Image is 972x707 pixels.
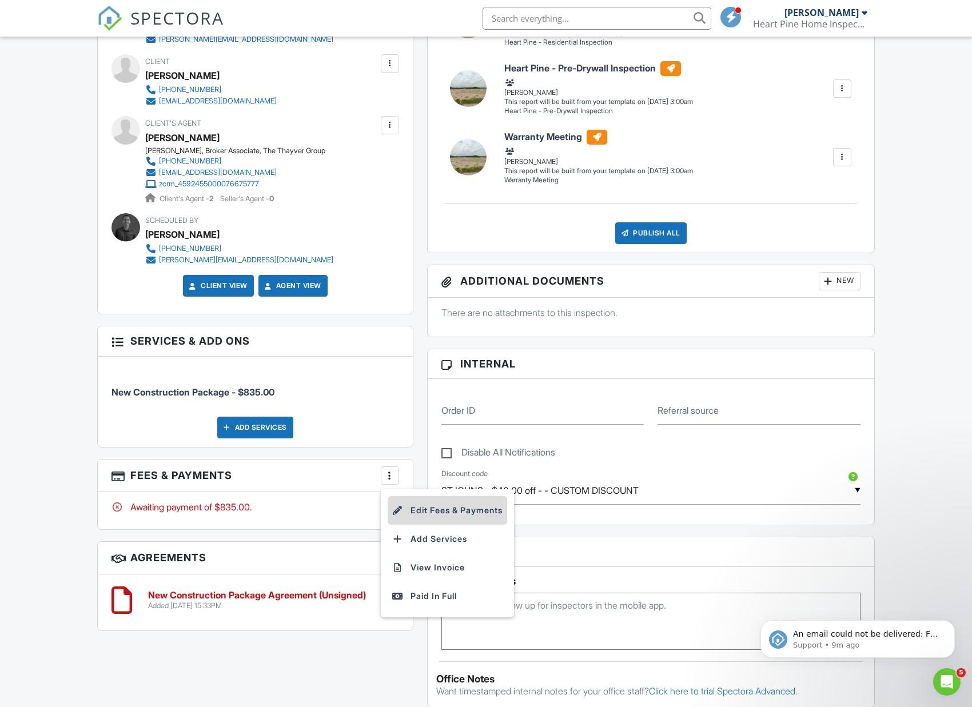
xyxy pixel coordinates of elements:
span: New Construction Package - $835.00 [111,386,274,398]
h6: Warranty Meeting [504,130,693,145]
div: [PERSON_NAME] [504,146,693,166]
h3: Internal [428,349,874,379]
h5: Inspector Notes [441,576,861,587]
a: Click here to trial Spectora Advanced. [649,685,798,697]
p: There are no attachments to this inspection. [441,306,861,319]
iframe: Intercom live chat [933,668,961,696]
a: [PERSON_NAME] [145,129,220,146]
div: Heart Pine Home Inspections [753,18,867,30]
div: Warranty Meeting [504,175,693,185]
span: Scheduled By [145,216,198,225]
div: This report will be built from your template on [DATE] 3:00am [504,166,693,175]
div: [PERSON_NAME], Broker Associate, The Thayver Group [145,146,325,155]
div: [EMAIL_ADDRESS][DOMAIN_NAME] [159,168,277,177]
h3: Notes [428,537,874,567]
div: [PERSON_NAME] [504,77,693,97]
h3: Fees & Payments [98,460,413,492]
div: [PHONE_NUMBER] [159,85,221,94]
label: Order ID [441,404,475,417]
div: Office Notes [436,673,866,685]
span: Client's Agent - [160,194,216,203]
a: [PHONE_NUMBER] [145,84,277,95]
label: Discount code [441,469,488,479]
div: Awaiting payment of $835.00. [111,501,399,513]
strong: 0 [269,194,274,203]
a: SPECTORA [97,15,224,39]
div: [PERSON_NAME] [784,7,859,18]
div: [PERSON_NAME][EMAIL_ADDRESS][DOMAIN_NAME] [159,255,333,265]
strong: 2 [209,194,214,203]
div: [EMAIL_ADDRESS][DOMAIN_NAME] [159,97,277,106]
span: 5 [957,668,966,677]
div: New [819,272,861,290]
h6: New Construction Package Agreement (Unsigned) [148,590,366,601]
div: [PERSON_NAME] [145,226,220,243]
label: Disable All Notifications [441,447,555,461]
span: SPECTORA [130,6,224,30]
a: [EMAIL_ADDRESS][DOMAIN_NAME] [145,167,316,178]
div: Heart Pine - Residential Inspection [504,38,693,47]
div: Add Services [217,417,293,438]
a: [EMAIL_ADDRESS][DOMAIN_NAME] [145,95,277,107]
div: [PHONE_NUMBER] [159,244,221,253]
div: zcrm_4592455000076675777 [159,179,259,189]
a: zcrm_4592455000076675777 [145,178,316,190]
a: [PERSON_NAME][EMAIL_ADDRESS][DOMAIN_NAME] [145,254,333,266]
h3: Additional Documents [428,265,874,298]
div: [PERSON_NAME][EMAIL_ADDRESS][DOMAIN_NAME] [159,35,333,44]
li: Service: New Construction Package [111,365,399,408]
a: Client View [187,280,248,291]
a: [PERSON_NAME][EMAIL_ADDRESS][DOMAIN_NAME] [145,34,333,45]
p: Want timestamped internal notes for your office staff? [436,685,866,697]
a: New Construction Package Agreement (Unsigned) Added [DATE] 15:33PM [148,590,366,610]
img: The Best Home Inspection Software - Spectora [97,6,122,31]
iframe: Intercom notifications message [743,596,972,676]
span: Seller's Agent - [220,194,274,203]
a: [PHONE_NUMBER] [145,155,316,167]
a: Agent View [262,280,321,291]
div: [PHONE_NUMBER] [159,157,221,166]
a: [PHONE_NUMBER] [145,243,333,254]
div: Added [DATE] 15:33PM [148,601,366,610]
span: Client [145,57,170,66]
label: Referral source [658,404,719,417]
div: This report will be built from your template on [DATE] 3:00am [504,97,693,106]
div: Heart Pine - Pre-Drywall Inspection [504,106,693,116]
div: Publish All [615,222,687,244]
input: Search everything... [483,7,711,30]
span: Client's Agent [145,119,201,127]
div: [PERSON_NAME] [145,67,220,84]
h6: Heart Pine - Pre-Drywall Inspection [504,61,693,76]
h3: Services & Add ons [98,326,413,356]
h3: Agreements [98,542,413,574]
